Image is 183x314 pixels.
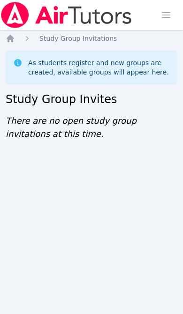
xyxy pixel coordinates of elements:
h2: Study Group Invites [6,92,177,107]
nav: Breadcrumb [6,34,177,43]
div: As students register and new groups are created, available groups will appear here. [28,58,170,77]
span: Study Group Invitations [39,35,117,42]
span: There are no open study group invitations at this time. [6,116,137,139]
a: Study Group Invitations [39,34,117,43]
